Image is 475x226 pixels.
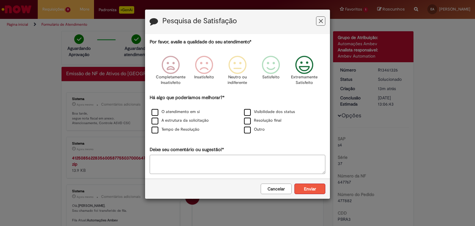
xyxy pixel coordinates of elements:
[155,51,186,93] div: Completamente Insatisfeito
[244,109,295,115] label: Visibilidade dos status
[289,51,320,93] div: Extremamente Satisfeito
[255,51,287,93] div: Satisfeito
[291,74,318,86] p: Extremamente Satisfeito
[262,74,280,80] p: Satisfeito
[244,118,281,124] label: Resolução final
[156,74,186,86] p: Completamente Insatisfeito
[261,184,292,194] button: Cancelar
[150,146,224,153] label: Deixe seu comentário ou sugestão!*
[194,74,214,80] p: Insatisfeito
[188,51,220,93] div: Insatisfeito
[152,109,200,115] label: O atendimento em si
[152,127,199,133] label: Tempo de Resolução
[162,17,237,25] label: Pesquisa de Satisfação
[244,127,265,133] label: Outro
[222,51,253,93] div: Neutro ou indiferente
[294,184,325,194] button: Enviar
[150,39,251,45] label: Por favor, avalie a qualidade do seu atendimento*
[152,118,209,124] label: A estrutura da solicitação
[150,94,325,134] div: Há algo que poderíamos melhorar?*
[226,74,249,86] p: Neutro ou indiferente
